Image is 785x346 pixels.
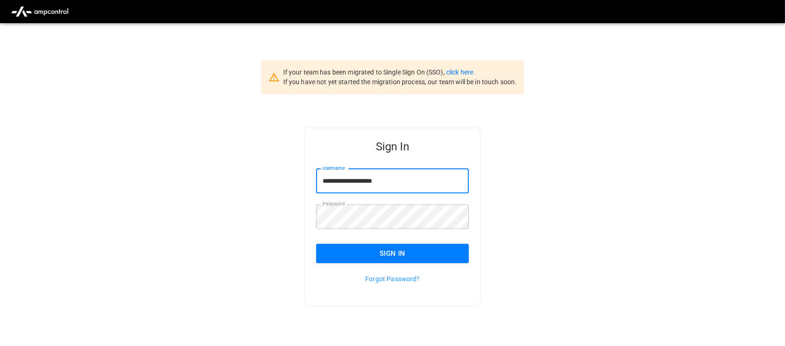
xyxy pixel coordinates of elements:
[323,165,345,172] label: Username
[323,200,345,208] label: Password
[7,3,72,20] img: ampcontrol.io logo
[316,274,469,284] p: Forgot Password?
[283,78,517,86] span: If you have not yet started the migration process, our team will be in touch soon.
[446,68,475,76] a: click here.
[316,139,469,154] h5: Sign In
[283,68,446,76] span: If your team has been migrated to Single Sign On (SSO),
[316,244,469,263] button: Sign In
